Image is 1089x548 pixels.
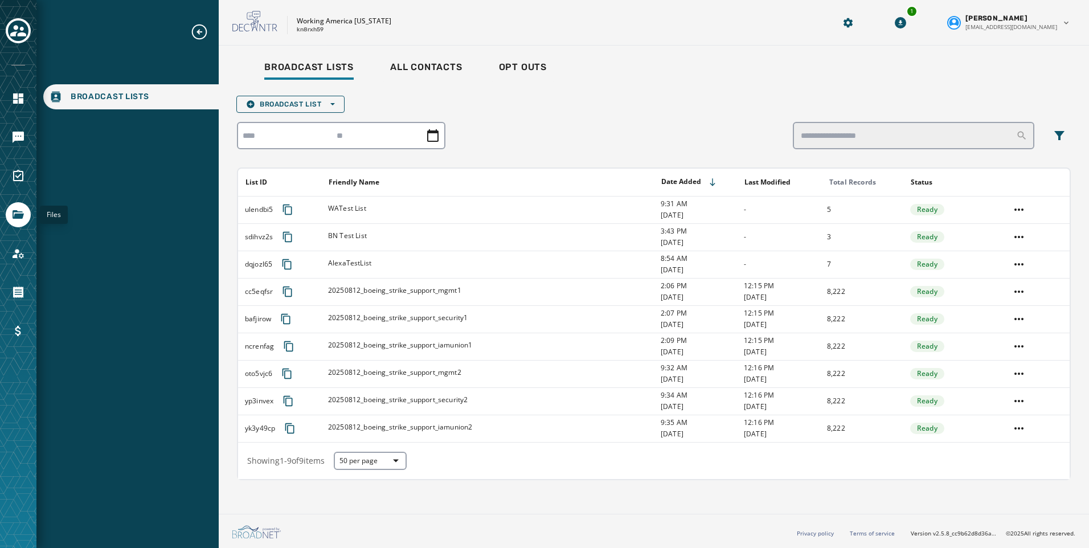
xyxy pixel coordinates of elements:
span: Ready [917,314,937,324]
span: 50 per page [339,456,401,465]
button: Manage global settings [838,13,858,33]
span: 9:35 AM [661,418,736,427]
span: [DATE] [661,238,736,247]
span: [DATE] [661,265,736,275]
td: 8,222 [820,333,903,360]
span: [PERSON_NAME] [965,14,1027,23]
div: sdihvz2s [245,227,321,247]
span: Opt Outs [499,62,547,73]
a: All Contacts [381,56,472,82]
span: 20250812_boeing_strike_support_mgmt2 [328,368,461,377]
a: Broadcast Lists [255,56,363,82]
span: 9:31 AM [661,199,736,208]
td: 8,222 [820,278,903,305]
a: Navigate to Orders [6,280,31,305]
span: Ready [917,342,937,351]
button: Copy text to clipboard [277,199,298,220]
button: Sort by [object Object] [906,173,937,191]
button: Copy text to clipboard [277,363,297,384]
span: AlexaTestList [328,259,371,268]
span: © 2025 All rights reserved. [1006,529,1075,537]
button: Copy text to clipboard [279,336,299,357]
button: User settings [943,9,1075,36]
span: [DATE] [744,293,820,302]
button: Sort by [object Object] [740,173,795,191]
span: v2.5.8_cc9b62d8d36ac40d66e6ee4009d0e0f304571100 [933,529,997,538]
span: [DATE] [661,375,736,384]
div: bafjirow [245,309,321,329]
button: Sort by [object Object] [241,173,272,191]
span: 12:16 PM [744,418,820,427]
button: Copy text to clipboard [277,281,298,302]
span: 20250812_boeing_strike_support_mgmt1 [328,286,461,295]
span: [DATE] [744,320,820,329]
td: - [737,251,820,278]
button: Broadcast List [236,96,345,113]
span: WATest List [328,204,366,213]
a: Navigate to Files [6,202,31,227]
span: Broadcast Lists [71,91,149,103]
button: Copy text to clipboard [278,391,298,411]
button: Toggle account select drawer [6,18,31,43]
span: Ready [917,260,937,269]
div: yp3invex [245,391,321,411]
a: Navigate to Messaging [6,125,31,150]
span: Showing 1 - 9 of 9 items [247,455,325,466]
span: Broadcast List [246,100,335,109]
span: [DATE] [661,211,736,220]
td: 5 [820,196,903,223]
button: 50 per page [334,452,407,470]
span: BN Test List [328,231,367,240]
span: Ready [917,424,937,433]
a: Navigate to Surveys [6,163,31,189]
td: - [737,223,820,251]
span: [DATE] [661,320,736,329]
span: 12:15 PM [744,309,820,318]
span: [DATE] [744,375,820,384]
button: Copy text to clipboard [280,418,300,439]
button: Download Menu [890,13,911,33]
a: Opt Outs [490,56,556,82]
span: 12:16 PM [744,391,820,400]
span: Ready [917,287,937,296]
button: Filters menu [1048,124,1071,147]
span: 3:43 PM [661,227,736,236]
span: 12:16 PM [744,363,820,373]
a: Terms of service [850,529,895,537]
button: Sort by [object Object] [657,173,722,191]
td: 8,222 [820,360,903,387]
div: Total Records [829,178,903,187]
div: ulendbi5 [245,199,321,220]
span: 9:32 AM [661,363,736,373]
span: [DATE] [744,430,820,439]
td: 8,222 [820,387,903,415]
p: Working America [US_STATE] [297,17,391,26]
button: Copy text to clipboard [276,309,296,329]
span: Version [911,529,997,538]
span: 12:15 PM [744,336,820,345]
span: 20250812_boeing_strike_support_security2 [328,395,468,404]
a: Navigate to Home [6,86,31,111]
button: Copy text to clipboard [277,254,297,275]
a: Navigate to Billing [6,318,31,343]
a: Navigate to Broadcast Lists [43,84,219,109]
span: All Contacts [390,62,462,73]
span: 20250812_boeing_strike_support_security1 [328,313,468,322]
span: 20250812_boeing_strike_support_iamunion1 [328,341,472,350]
td: 8,222 [820,415,903,442]
div: dqjozl65 [245,254,321,275]
span: [DATE] [661,430,736,439]
span: [DATE] [661,347,736,357]
button: Sort by [object Object] [324,173,384,191]
a: Navigate to Account [6,241,31,266]
a: Privacy policy [797,529,834,537]
td: 8,222 [820,305,903,333]
td: 3 [820,223,903,251]
span: 9:34 AM [661,391,736,400]
span: Ready [917,369,937,378]
td: 7 [820,251,903,278]
div: oto5vjc6 [245,363,321,384]
div: Files [40,206,68,224]
span: Ready [917,205,937,214]
td: - [737,196,820,223]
